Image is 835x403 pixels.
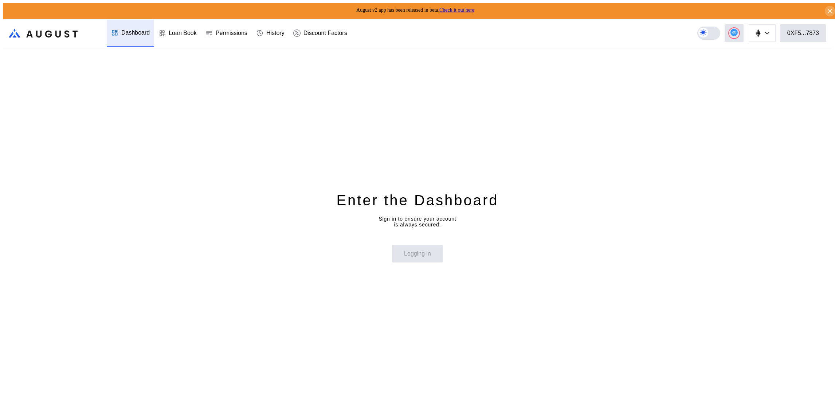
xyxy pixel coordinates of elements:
img: chain logo [754,29,762,37]
button: 0XF5...7873 [780,24,826,42]
div: Discount Factors [303,30,347,36]
div: Enter the Dashboard [336,191,498,210]
a: Permissions [201,20,252,47]
a: History [252,20,289,47]
span: August v2 app has been released in beta. [356,7,474,13]
div: Sign in to ensure your account is always secured. [379,216,456,228]
a: Dashboard [107,20,154,47]
div: Permissions [216,30,247,36]
a: Check it out here [439,7,474,13]
button: chain logo [748,24,776,42]
a: Loan Book [154,20,201,47]
div: History [266,30,285,36]
button: Logging in [392,245,443,262]
div: Dashboard [121,29,150,36]
div: Loan Book [169,30,197,36]
a: Discount Factors [289,20,352,47]
div: 0XF5...7873 [787,30,819,36]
